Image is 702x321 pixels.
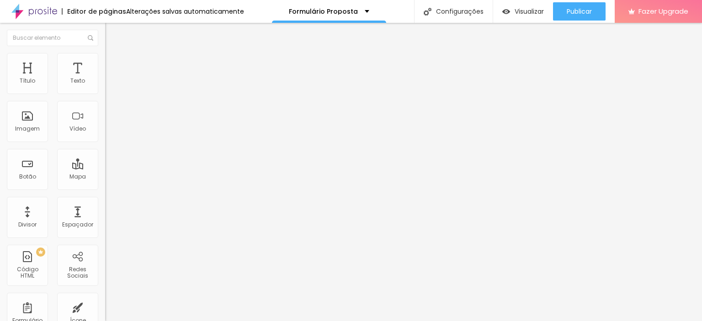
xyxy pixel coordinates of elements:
p: Formulário Proposta [289,8,358,15]
img: view-1.svg [502,8,510,16]
div: Texto [70,78,85,84]
img: Icone [424,8,431,16]
div: Código HTML [9,266,45,279]
div: Botão [19,174,36,180]
div: Divisor [18,221,37,228]
div: Imagem [15,126,40,132]
div: Editor de páginas [62,8,126,15]
button: Visualizar [493,2,553,21]
button: Publicar [553,2,606,21]
div: Vídeo [69,126,86,132]
input: Buscar elemento [7,30,98,46]
div: Espaçador [62,221,93,228]
iframe: Editor [105,23,702,321]
div: Alterações salvas automaticamente [126,8,244,15]
span: Visualizar [515,8,544,15]
span: Fazer Upgrade [638,7,688,15]
div: Título [20,78,35,84]
img: Icone [88,35,93,41]
div: Redes Sociais [59,266,96,279]
div: Mapa [69,174,86,180]
span: Publicar [567,8,592,15]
